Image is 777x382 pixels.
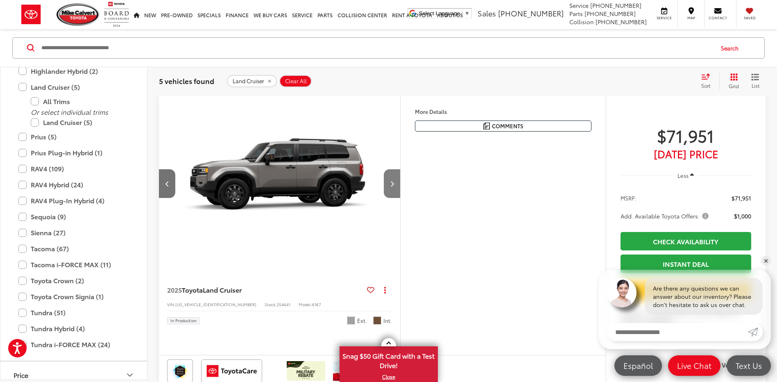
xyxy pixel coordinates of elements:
span: [PHONE_NUMBER] [584,9,636,18]
span: 2025 [167,285,182,294]
button: Search [713,38,750,58]
label: Tundra i-FORCE MAX (24) [18,338,129,352]
span: Stock: [265,301,276,307]
span: Sales [478,8,496,18]
img: ToyotaCare Mike Calvert Toyota Houston TX [203,361,261,381]
a: Check Availability [621,232,751,250]
label: RAV4 (109) [18,162,129,176]
a: Text Us [727,355,771,376]
span: [US_VEHICLE_IDENTIFICATION_NUMBER] [175,301,256,307]
span: List [751,82,759,89]
span: Clear All [285,78,307,84]
label: Tacoma i-FORCE MAX (11) [18,258,129,272]
span: Contact [709,15,727,20]
span: Parts [569,9,583,18]
a: Live Chat [668,355,720,376]
span: Less [677,172,689,179]
span: Add. Available Toyota Offers: [621,212,710,220]
span: Toyota [182,285,203,294]
div: 2025 Toyota Land Cruiser Land Cruiser 2 [159,93,401,275]
span: Meteor Shower [347,316,355,325]
label: Compare Vehicle [693,362,757,370]
button: Grid View [719,73,745,89]
img: Agent profile photo [607,278,637,307]
span: $71,951 [732,194,751,202]
button: Select sort value [697,73,719,89]
span: Text Us [732,360,766,371]
label: Prius (5) [18,130,129,144]
span: Saved [741,15,759,20]
span: 254641 [276,301,290,307]
a: Español [614,355,662,376]
label: Land Cruiser (5) [31,116,129,130]
input: Search by Make, Model, or Keyword [41,38,713,58]
span: Live Chat [673,360,716,371]
span: Int. [383,317,392,325]
label: Tundra (51) [18,306,129,320]
div: Are there any questions we can answer about our inventory? Please don't hesitate to ask us over c... [645,278,763,315]
img: Mike Calvert Toyota [57,3,100,26]
label: Prius Plug-in Hybrid (1) [18,146,129,160]
label: Toyota Crown (2) [18,274,129,288]
button: Add. Available Toyota Offers: [621,212,711,220]
div: Price [125,370,135,380]
label: Tacoma (67) [18,242,129,256]
span: $71,951 [621,125,751,146]
label: Highlander Hybrid (2) [18,64,129,78]
span: In Production [170,318,197,323]
label: Toyota Crown Signia (1) [18,290,129,304]
img: Toyota Safety Sense Mike Calvert Toyota Houston TX [169,361,191,381]
button: Next image [384,169,400,198]
label: RAV4 Hybrid (24) [18,178,129,192]
button: Previous image [159,169,175,198]
img: /static/brand-toyota/National_Assets/toyota-college-grad.jpeg?height=48 [333,361,372,381]
img: /static/brand-toyota/National_Assets/toyota-military-rebate.jpeg?height=48 [287,361,325,381]
span: MSRP: [621,194,637,202]
span: VIN: [167,301,175,307]
span: [PHONE_NUMBER] [590,1,641,9]
span: ▼ [464,10,470,16]
label: All Trims [31,94,129,109]
img: Comments [483,123,490,130]
span: Service [569,1,589,9]
img: 2025 Toyota Land Cruiser FT4WD [159,93,401,275]
span: Java Leather [373,316,381,325]
span: Comments [492,122,523,130]
span: $1,000 [734,212,751,220]
button: Actions [378,283,392,297]
span: 6167 [312,301,321,307]
label: Sienna (27) [18,226,129,240]
a: Submit [748,323,763,341]
span: Collision [569,18,594,26]
i: Or select individual trims [31,107,108,116]
label: RAV4 Plug-In Hybrid (4) [18,194,129,208]
label: Land Cruiser (5) [18,80,129,94]
div: Price [14,371,28,379]
span: Land Cruiser [233,78,264,84]
button: Comments [415,121,591,132]
h4: More Details [415,109,591,114]
label: Sequoia (9) [18,210,129,224]
span: Snag $50 Gift Card with a Test Drive! [340,347,437,372]
span: Model: [299,301,312,307]
span: Ext. [357,317,367,325]
a: 2025 Toyota Land Cruiser FT4WD2025 Toyota Land Cruiser FT4WD2025 Toyota Land Cruiser FT4WD2025 To... [159,93,401,275]
a: Instant Deal [621,255,751,273]
span: Map [682,15,700,20]
span: [PHONE_NUMBER] [596,18,647,26]
button: List View [745,73,766,89]
input: Enter your message [607,323,748,341]
span: Español [619,360,657,371]
span: [PHONE_NUMBER] [498,8,564,18]
span: Service [655,15,673,20]
button: Clear All [279,75,312,87]
button: remove Land%20Cruiser [227,75,277,87]
button: Less [674,168,698,183]
span: Sort [701,82,710,89]
span: Grid [729,82,739,89]
a: 2025ToyotaLand Cruiser [167,285,364,294]
span: Land Cruiser [203,285,242,294]
label: Tundra Hybrid (4) [18,322,129,336]
span: dropdown dots [384,286,386,293]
